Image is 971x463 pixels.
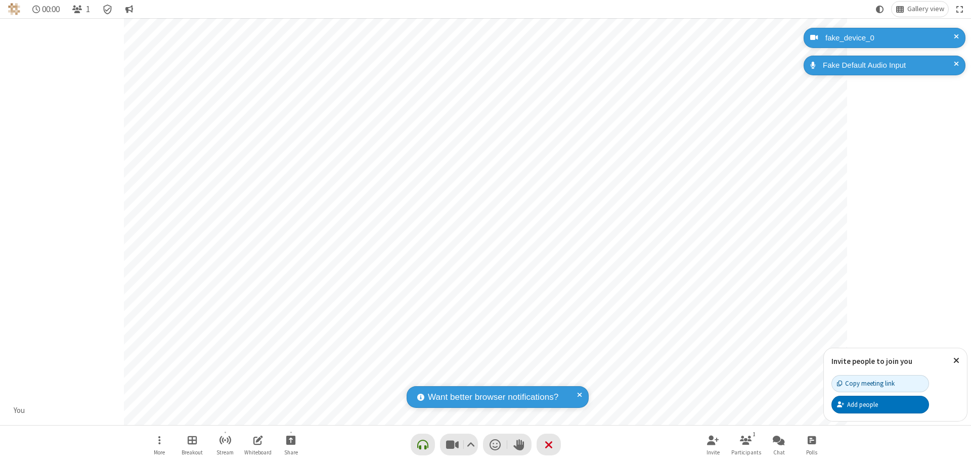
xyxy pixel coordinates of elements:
[773,449,785,455] span: Chat
[216,449,234,455] span: Stream
[907,5,944,13] span: Gallery view
[182,449,203,455] span: Breakout
[243,430,273,459] button: Open shared whiteboard
[731,430,761,459] button: Open participant list
[144,430,174,459] button: Open menu
[276,430,306,459] button: Start sharing
[244,449,272,455] span: Whiteboard
[892,2,948,17] button: Change layout
[210,430,240,459] button: Start streaming
[698,430,728,459] button: Invite participants (⌘+Shift+I)
[154,449,165,455] span: More
[797,430,827,459] button: Open poll
[284,449,298,455] span: Share
[806,449,817,455] span: Polls
[831,375,929,392] button: Copy meeting link
[10,405,29,416] div: You
[764,430,794,459] button: Open chat
[831,356,912,366] label: Invite people to join you
[86,5,90,14] span: 1
[68,2,94,17] button: Open participant list
[177,430,207,459] button: Manage Breakout Rooms
[8,3,20,15] img: QA Selenium DO NOT DELETE OR CHANGE
[28,2,64,17] div: Timer
[483,434,507,455] button: Send a reaction
[952,2,967,17] button: Fullscreen
[98,2,117,17] div: Meeting details Encryption enabled
[42,5,60,14] span: 00:00
[872,2,888,17] button: Using system theme
[731,449,761,455] span: Participants
[831,396,929,413] button: Add people
[837,379,895,388] div: Copy meeting link
[819,60,958,71] div: Fake Default Audio Input
[707,449,720,455] span: Invite
[750,430,759,439] div: 1
[440,434,478,455] button: Stop video (⌘+Shift+V)
[946,348,967,373] button: Close popover
[121,2,137,17] button: Conversation
[464,434,477,455] button: Video setting
[411,434,435,455] button: Connect your audio
[537,434,561,455] button: End or leave meeting
[507,434,532,455] button: Raise hand
[822,32,958,44] div: fake_device_0
[428,391,558,404] span: Want better browser notifications?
